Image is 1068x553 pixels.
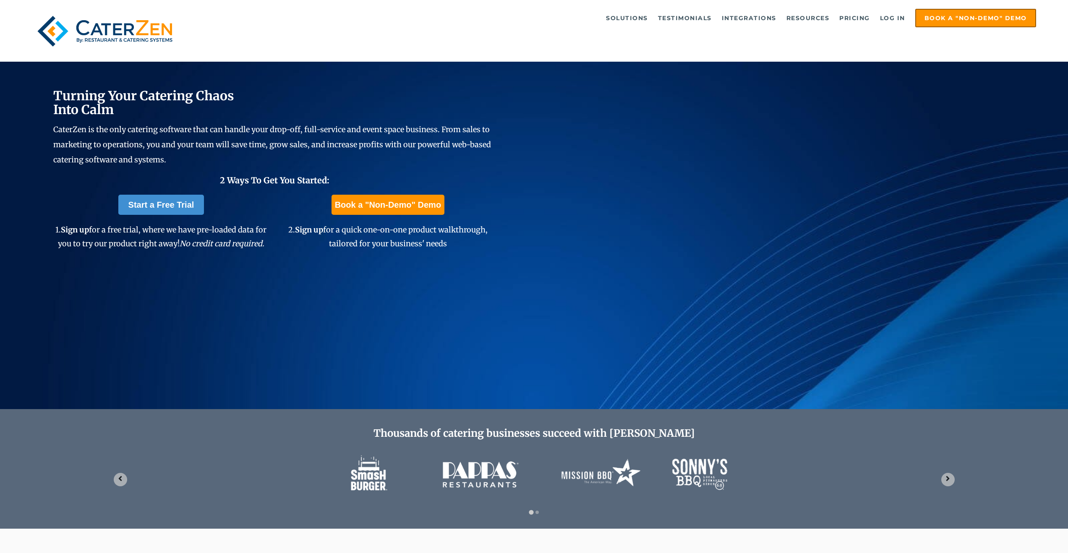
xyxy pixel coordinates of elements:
[333,444,736,503] img: caterzen-client-logos-1
[941,473,955,486] button: Next slide
[835,10,874,26] a: Pricing
[332,195,444,215] a: Book a "Non-Demo" Demo
[535,511,539,514] button: Go to slide 2
[718,10,781,26] a: Integrations
[295,225,323,235] span: Sign up
[107,444,961,515] section: Image carousel with 2 slides.
[876,10,909,26] a: Log in
[220,175,329,185] span: 2 Ways To Get You Started:
[180,239,264,248] em: No credit card required.
[32,9,178,53] img: caterzen
[993,520,1059,544] iframe: Help widget launcher
[53,125,491,164] span: CaterZen is the only catering software that can handle your drop-off, full-service and event spac...
[782,10,834,26] a: Resources
[53,88,234,117] span: Turning Your Catering Chaos Into Calm
[204,9,1036,27] div: Navigation Menu
[55,225,266,248] span: 1. for a free trial, where we have pre-loaded data for you to try our product right away!
[114,473,127,486] button: Go to last slide
[107,428,961,440] h2: Thousands of catering businesses succeed with [PERSON_NAME]
[602,10,652,26] a: Solutions
[525,508,543,515] div: Select a slide to show
[529,510,533,514] button: Go to slide 1
[107,444,961,503] div: 1 of 2
[118,195,204,215] a: Start a Free Trial
[288,225,488,248] span: 2. for a quick one-on-one product walkthrough, tailored for your business' needs
[61,225,89,235] span: Sign up
[654,10,716,26] a: Testimonials
[915,9,1036,27] a: Book a "Non-Demo" Demo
